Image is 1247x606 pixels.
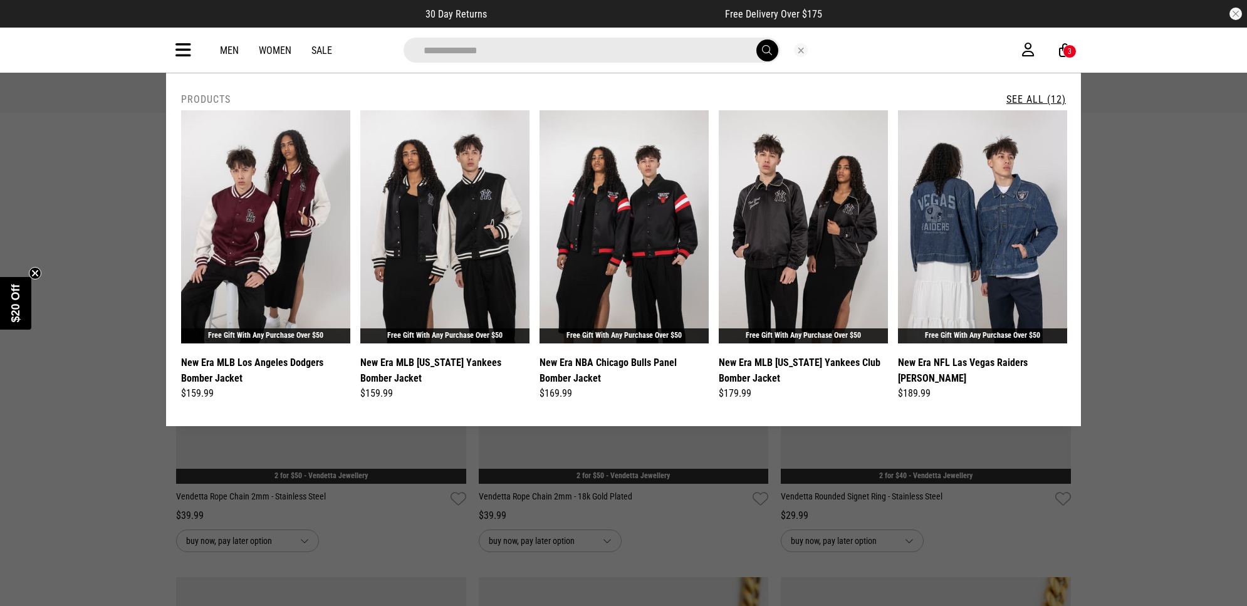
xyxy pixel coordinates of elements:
[360,386,530,401] div: $159.99
[898,386,1067,401] div: $189.99
[719,355,888,386] a: New Era MLB [US_STATE] Yankees Club Bomber Jacket
[181,355,350,386] a: New Era MLB Los Angeles Dodgers Bomber Jacket
[425,8,487,20] span: 30 Day Returns
[181,110,350,343] img: New Era Mlb Los Angeles Dodgers Bomber Jacket in Red
[10,5,48,43] button: Open LiveChat chat widget
[512,8,700,20] iframe: Customer reviews powered by Trustpilot
[311,44,332,56] a: Sale
[220,44,239,56] a: Men
[925,331,1040,340] a: Free Gift With Any Purchase Over $50
[9,284,22,322] span: $20 Off
[898,355,1067,386] a: New Era NFL Las Vegas Raiders [PERSON_NAME]
[259,44,291,56] a: Women
[208,331,323,340] a: Free Gift With Any Purchase Over $50
[1068,47,1072,56] div: 3
[794,43,808,57] button: Close search
[181,93,231,105] h2: Products
[719,386,888,401] div: $179.99
[29,267,41,279] button: Close teaser
[898,110,1067,343] img: New Era Nfl Las Vegas Raiders Denim Jacket in Unknown
[725,8,822,20] span: Free Delivery Over $175
[566,331,682,340] a: Free Gift With Any Purchase Over $50
[1059,44,1071,57] a: 3
[360,355,530,386] a: New Era MLB [US_STATE] Yankees Bomber Jacket
[540,386,709,401] div: $169.99
[360,110,530,343] img: New Era Mlb New York Yankees Bomber Jacket in Black
[719,110,888,343] img: New Era Mlb New York Yankees Club Bomber Jacket in Black
[540,110,709,343] img: New Era Nba Chicago Bulls Panel Bomber Jacket in Black
[387,331,503,340] a: Free Gift With Any Purchase Over $50
[1006,93,1066,105] a: See All (12)
[540,355,709,386] a: New Era NBA Chicago Bulls Panel Bomber Jacket
[746,331,861,340] a: Free Gift With Any Purchase Over $50
[181,386,350,401] div: $159.99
